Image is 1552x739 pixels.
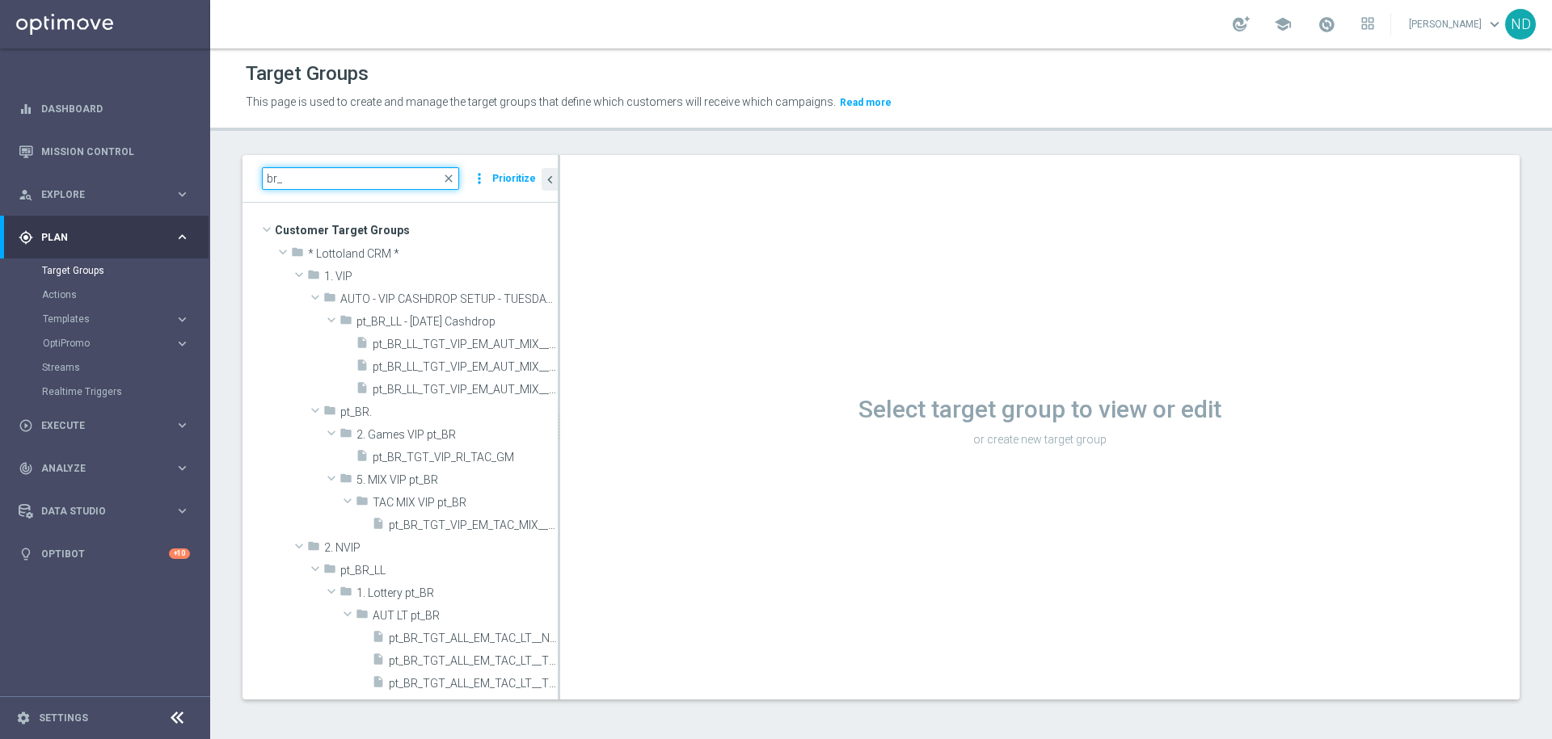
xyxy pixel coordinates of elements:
div: Optibot [19,532,190,575]
div: Actions [42,283,209,307]
i: settings [16,711,31,725]
i: lightbulb [19,547,33,561]
span: 2. NVIP [324,541,558,555]
span: AUT LT pt_BR [373,609,558,623]
h1: Select target group to view or edit [560,395,1520,424]
a: Target Groups [42,264,168,277]
span: 1. VIP [324,270,558,283]
a: Actions [42,288,168,301]
span: Execute [41,421,175,430]
i: folder [339,426,352,445]
i: folder [356,607,369,626]
span: 2. Games VIP pt_BR [356,428,558,442]
a: Streams [42,361,168,374]
span: pt_BR_LL - Tuesday Cashdrop [356,315,558,329]
i: folder [323,562,336,581]
span: Templates [43,314,158,324]
i: insert_drive_file [372,698,385,716]
i: folder [339,472,352,490]
i: insert_drive_file [356,336,369,355]
i: insert_drive_file [356,381,369,400]
button: lightbulb Optibot +10 [18,548,191,561]
div: Dashboard [19,87,190,130]
i: keyboard_arrow_right [175,187,190,202]
a: Mission Control [41,130,190,173]
span: TAC MIX VIP pt_BR [373,496,558,510]
span: AUTO - VIP CASHDROP SETUP - TUESDAYS [340,292,558,306]
span: pt_BR_LL [340,564,558,577]
div: Target Groups [42,258,209,283]
i: keyboard_arrow_right [175,503,190,519]
span: Customer Target Groups [275,219,558,241]
span: pt_BR_LL_TGT_VIP_EM_AUT_MIX__L2_CASHDROP_INVITE [373,360,558,374]
div: equalizer Dashboard [18,103,191,115]
div: Data Studio [19,504,175,519]
i: person_search [19,187,33,202]
button: Data Studio keyboard_arrow_right [18,505,191,518]
a: [PERSON_NAME]keyboard_arrow_down [1407,12,1505,36]
i: folder [339,313,352,332]
div: play_circle_outline Execute keyboard_arrow_right [18,419,191,432]
button: OptiPromo keyboard_arrow_right [42,337,191,350]
button: Read more [838,94,893,111]
i: keyboard_arrow_right [175,229,190,245]
i: folder [323,291,336,309]
button: Mission Control [18,145,191,158]
div: OptiPromo [43,338,175,348]
span: pt_BR_TGT_ALL_EM_TAC_LT__T&amp;T_PTMSLOW [389,677,558,691]
span: pt_BR. [340,405,558,419]
div: Analyze [19,461,175,476]
i: insert_drive_file [372,517,385,535]
h1: Target Groups [246,62,369,86]
i: insert_drive_file [372,675,385,694]
i: insert_drive_file [372,630,385,649]
span: Plan [41,233,175,242]
i: insert_drive_file [356,359,369,377]
div: Mission Control [19,130,190,173]
span: 5. MIX VIP pt_BR [356,473,558,487]
div: ND [1505,9,1536,40]
div: +10 [169,548,190,559]
p: or create new target group [560,432,1520,447]
div: Templates keyboard_arrow_right [42,313,191,325]
span: OptiPromo [43,338,158,348]
span: pt_BR_TGT_ALL_EM_TAC_LT__T&amp;T_PTLFLOW [389,654,558,668]
i: more_vert [471,167,487,190]
i: folder [339,585,352,603]
button: Prioritize [490,168,538,190]
span: pt_BR_TGT_VIP_EM_TAC_MIX__ALL [389,519,558,532]
i: insert_drive_file [356,449,369,468]
div: Templates [42,307,209,331]
button: track_changes Analyze keyboard_arrow_right [18,462,191,475]
i: folder [291,246,304,264]
span: pt_BR_TGT_VIP_RI_TAC_GM [373,451,558,464]
div: Realtime Triggers [42,380,209,404]
i: keyboard_arrow_right [175,460,190,476]
div: OptiPromo [42,331,209,355]
a: Optibot [41,532,169,575]
i: folder [323,404,336,422]
a: Settings [39,713,88,723]
i: track_changes [19,461,33,476]
span: pt_BR_LL_TGT_VIP_EM_AUT_MIX__L3_CASHDROP_INVITE [373,383,558,397]
span: This page is used to create and manage the target groups that define which customers will receive... [246,95,836,108]
span: school [1274,15,1292,33]
i: folder [356,494,369,513]
span: pt_BR_LL_TGT_VIP_EM_AUT_MIX__L1_CASHDROP_INVITE [373,338,558,351]
span: Analyze [41,464,175,473]
i: insert_drive_file [372,653,385,671]
i: gps_fixed [19,230,33,245]
div: Plan [19,230,175,245]
button: gps_fixed Plan keyboard_arrow_right [18,231,191,244]
div: Templates [43,314,175,324]
i: keyboard_arrow_right [175,336,190,351]
div: Execute [19,418,175,433]
div: Streams [42,355,209,380]
a: Realtime Triggers [42,385,168,398]
button: person_search Explore keyboard_arrow_right [18,188,191,201]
